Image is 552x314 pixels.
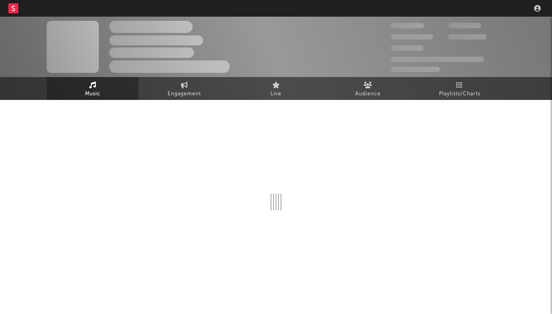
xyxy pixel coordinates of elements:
[391,23,424,28] span: 300,000
[391,67,440,72] span: Jump Score: 85.0
[448,34,487,40] span: 1,000,000
[448,23,481,28] span: 100,000
[230,77,322,100] a: Live
[391,57,484,62] span: 50,000,000 Monthly Listeners
[355,89,381,99] span: Audience
[414,77,505,100] a: Playlists/Charts
[85,89,100,99] span: Music
[271,89,281,99] span: Live
[391,45,424,51] span: 100,000
[439,89,480,99] span: Playlists/Charts
[391,34,433,40] span: 50,000,000
[322,77,414,100] a: Audience
[47,77,138,100] a: Music
[168,89,201,99] span: Engagement
[138,77,230,100] a: Engagement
